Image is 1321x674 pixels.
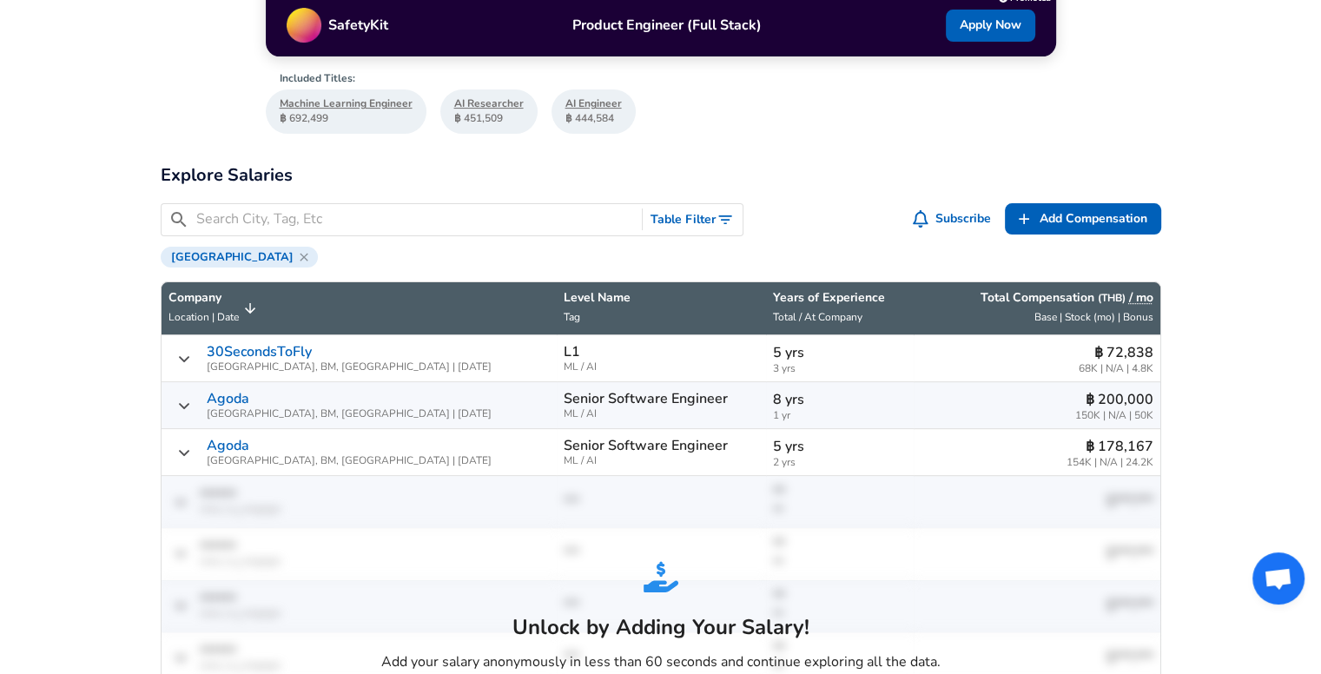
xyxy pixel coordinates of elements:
[1075,410,1153,421] span: 150K | N/A | 50K
[564,344,580,360] p: L1
[1129,289,1153,307] button: / mo
[981,289,1153,307] p: Total Compensation
[1005,203,1161,235] a: Add Compensation
[1067,457,1153,468] span: 154K | N/A | 24.2K
[161,247,318,268] div: [GEOGRAPHIC_DATA]
[1034,310,1153,324] span: Base | Stock (mo) | Bonus
[280,111,413,126] span: ฿ 692,499
[440,89,538,133] a: AI Researcher฿ 451,509
[921,289,1153,327] span: Total Compensation (THB) / moBase | Stock (mo) | Bonus
[1098,291,1126,306] button: (THB)
[1075,389,1153,410] p: ฿ 200,000
[1252,552,1304,605] a: Open chat
[773,389,907,410] p: 8 yrs
[565,96,622,111] span: AI Engineer
[207,344,312,360] a: 30SecondsToFly
[280,70,1028,86] p: Included Titles :
[946,10,1035,42] a: Apply Now
[1079,342,1153,363] p: ฿ 72,838
[207,391,249,406] a: Agoda
[644,559,678,594] img: svg+xml;base64,PHN2ZyB4bWxucz0iaHR0cDovL3d3dy53My5vcmcvMjAwMC9zdmciIGZpbGw9IiMyNjhERUMiIHZpZXdCb3...
[161,162,1161,189] h2: Explore Salaries
[207,438,249,453] a: Agoda
[773,363,907,374] span: 3 yrs
[207,408,492,420] span: [GEOGRAPHIC_DATA], BM, [GEOGRAPHIC_DATA] | [DATE]
[454,111,524,126] span: ฿ 451,509
[454,96,524,111] span: AI Researcher
[168,310,239,324] span: Location | Date
[1040,208,1147,230] span: Add Compensation
[1079,363,1153,374] span: 68K | N/A | 4.8K
[552,89,636,133] a: AI Engineer฿ 444,584
[909,203,998,235] button: Subscribe
[564,289,759,307] p: Level Name
[381,613,941,641] h5: Unlock by Adding Your Salary!
[564,455,759,466] span: ML / AI
[1067,436,1153,457] p: ฿ 178,167
[168,289,261,327] span: CompanyLocation | Date
[564,391,728,406] p: Senior Software Engineer
[168,289,239,307] p: Company
[388,15,946,36] p: Product Engineer (Full Stack)
[564,438,728,453] p: Senior Software Engineer
[287,8,321,43] img: Promo Logo
[643,204,743,236] button: Toggle Search Filters
[164,250,301,264] span: [GEOGRAPHIC_DATA]
[328,15,388,36] p: SafetyKit
[280,96,413,111] span: Machine Learning Engineer
[564,361,759,373] span: ML / AI
[564,408,759,420] span: ML / AI
[207,361,492,373] span: [GEOGRAPHIC_DATA], BM, [GEOGRAPHIC_DATA] | [DATE]
[207,455,492,466] span: [GEOGRAPHIC_DATA], BM, [GEOGRAPHIC_DATA] | [DATE]
[773,342,907,363] p: 5 yrs
[565,111,622,126] span: ฿ 444,584
[196,208,636,230] input: Search City, Tag, Etc
[773,457,907,468] span: 2 yrs
[381,651,941,672] p: Add your salary anonymously in less than 60 seconds and continue exploring all the data.
[564,310,580,324] span: Tag
[773,436,907,457] p: 5 yrs
[773,410,907,421] span: 1 yr
[266,89,426,133] a: Machine Learning Engineer฿ 692,499
[773,310,862,324] span: Total / At Company
[773,289,907,307] p: Years of Experience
